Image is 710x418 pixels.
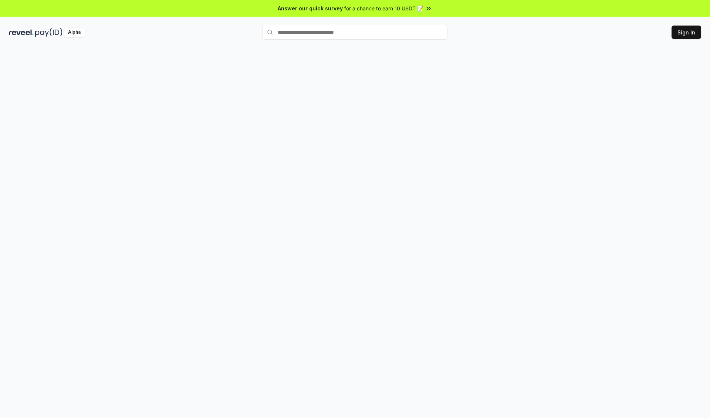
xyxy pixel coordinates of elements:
button: Sign In [672,26,701,39]
span: for a chance to earn 10 USDT 📝 [344,4,423,12]
span: Answer our quick survey [278,4,343,12]
img: pay_id [35,28,62,37]
img: reveel_dark [9,28,34,37]
div: Alpha [64,28,85,37]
